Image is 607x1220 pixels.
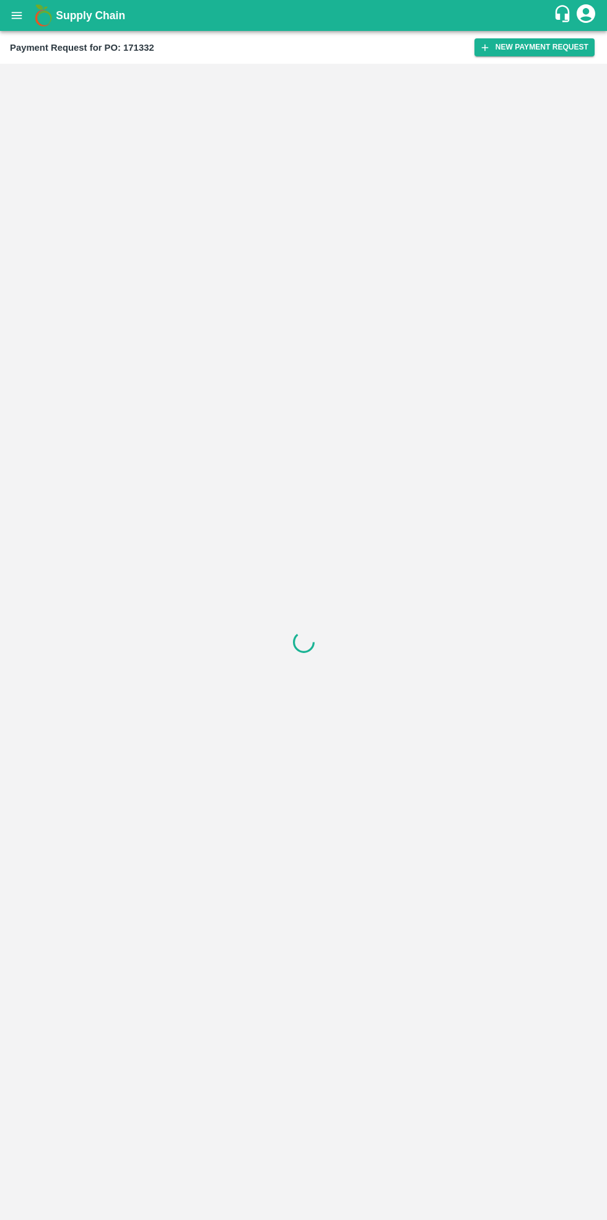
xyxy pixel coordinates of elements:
[10,43,154,53] b: Payment Request for PO: 171332
[56,9,125,22] b: Supply Chain
[2,1,31,30] button: open drawer
[56,7,553,24] a: Supply Chain
[31,3,56,28] img: logo
[575,2,597,28] div: account of current user
[553,4,575,27] div: customer-support
[474,38,595,56] button: New Payment Request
